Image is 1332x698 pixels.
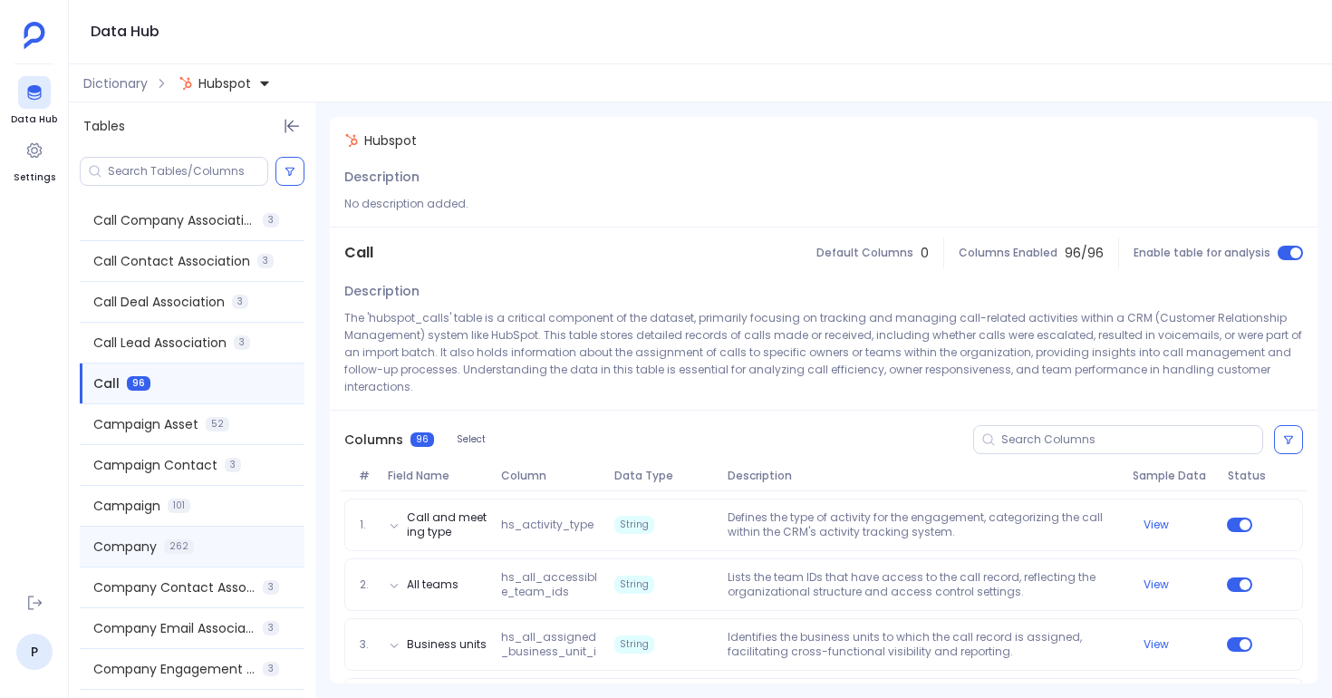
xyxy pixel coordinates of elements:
button: View [1144,577,1169,592]
span: Enable table for analysis [1134,246,1270,260]
span: Company [93,538,157,556]
span: Settings [14,170,55,185]
span: Description [344,168,420,186]
span: Columns Enabled [959,246,1057,260]
button: Call and meeting type [407,510,487,539]
span: 0 [921,244,929,262]
span: 96 [410,432,434,447]
button: Hubspot [175,69,275,98]
span: Call Company Association [93,211,256,229]
span: Campaign Asset [93,415,198,433]
span: 1. [352,518,381,532]
span: 52 [206,417,229,431]
span: 3 [234,335,250,350]
span: Hubspot [364,131,417,150]
h1: Data Hub [91,19,159,44]
span: 3 [225,458,241,472]
a: Data Hub [11,76,57,127]
span: Company Contact Association [93,578,256,596]
span: Call Lead Association [93,334,227,352]
span: # [352,469,380,483]
div: Tables [69,102,315,150]
span: 2. [352,577,381,592]
span: hs_all_assigned_business_unit_ids [494,630,607,659]
span: Default Columns [816,246,913,260]
a: Settings [14,134,55,185]
span: Call Contact Association [93,252,250,270]
span: 3. [352,637,381,652]
p: No description added. [344,195,1303,212]
span: Company Email Association [93,619,256,637]
span: 3 [263,621,279,635]
span: Data Type [607,469,720,483]
span: Company Engagement Association [93,660,256,678]
img: petavue logo [24,22,45,49]
span: String [614,635,654,654]
span: Sample Data [1125,469,1220,483]
span: Description [344,282,420,300]
span: 262 [164,539,194,554]
input: Search Columns [1001,432,1262,447]
span: 101 [168,499,190,513]
span: Columns [344,431,403,449]
span: 96 [127,376,150,391]
span: Campaign [93,497,160,515]
span: Call Deal Association [93,293,225,311]
span: String [614,516,654,534]
span: 3 [263,580,279,595]
input: Search Tables/Columns [108,164,267,179]
span: Call [344,242,373,264]
span: Status [1221,469,1259,483]
span: 3 [263,662,279,676]
span: Call [93,374,120,393]
span: 96 / 96 [1065,244,1104,262]
p: The 'hubspot_calls' table is a critical component of the dataset, primarily focusing on tracking ... [344,309,1303,395]
span: 3 [232,295,248,309]
span: Dictionary [83,74,148,92]
span: Data Hub [11,112,57,127]
span: 3 [257,254,274,268]
p: Identifies the business units to which the call record is assigned, facilitating cross-functional... [720,630,1125,659]
button: View [1144,518,1169,532]
span: Column [494,469,607,483]
button: Hide Tables [279,113,304,139]
button: Select [445,428,497,451]
span: Field Name [381,469,494,483]
button: Business units [407,637,487,652]
span: hs_activity_type [494,518,607,532]
img: hubspot.svg [344,133,359,148]
p: Defines the type of activity for the engagement, categorizing the call within the CRM's activity ... [720,510,1125,539]
button: View [1144,637,1169,652]
p: Lists the team IDs that have access to the call record, reflecting the organizational structure a... [720,570,1125,599]
span: 3 [263,213,279,228]
button: All teams [407,577,458,592]
a: P [16,634,53,670]
span: Description [720,469,1126,483]
img: hubspot.svg [179,76,193,91]
span: Campaign Contact [93,456,217,474]
span: Hubspot [198,74,251,92]
span: hs_all_accessible_team_ids [494,570,607,599]
span: String [614,576,654,594]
